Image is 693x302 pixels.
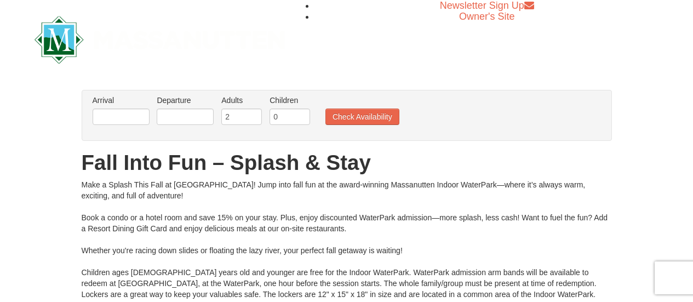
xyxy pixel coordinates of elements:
[35,16,285,64] img: Massanutten Resort Logo
[35,25,285,51] a: Massanutten Resort
[157,95,214,106] label: Departure
[459,11,514,22] a: Owner's Site
[221,95,262,106] label: Adults
[270,95,310,106] label: Children
[325,109,399,125] button: Check Availability
[93,95,150,106] label: Arrival
[82,152,612,174] h1: Fall Into Fun – Splash & Stay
